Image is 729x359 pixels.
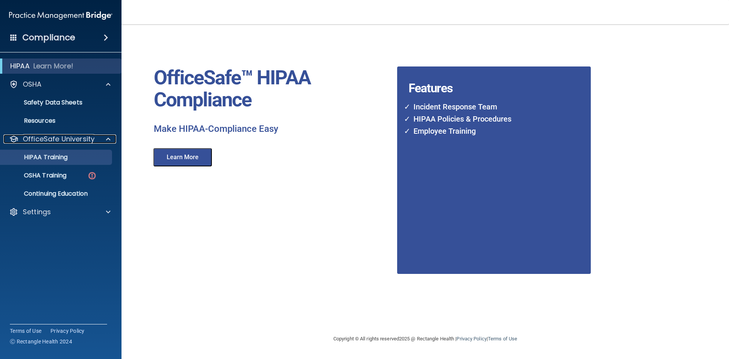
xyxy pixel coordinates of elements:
p: Resources [5,117,109,125]
a: Settings [9,207,110,217]
p: OSHA [23,80,42,89]
a: Terms of Use [10,327,41,335]
a: Learn More [148,155,219,160]
button: Learn More [153,148,212,166]
p: Continuing Education [5,190,109,198]
p: OSHA Training [5,172,66,179]
p: OfficeSafe University [23,134,95,144]
p: Safety Data Sheets [5,99,109,106]
p: Make HIPAA-Compliance Easy [154,123,391,135]
h4: Compliance [22,32,75,43]
p: OfficeSafe™ HIPAA Compliance [154,67,391,111]
li: Employee Training [409,125,561,137]
p: Settings [23,207,51,217]
img: danger-circle.6113f641.png [87,171,97,180]
a: Privacy Policy [50,327,85,335]
img: PMB logo [9,8,112,23]
span: Ⓒ Rectangle Health 2024 [10,338,72,345]
a: Terms of Use [488,336,517,342]
li: Incident Response Team [409,101,561,113]
div: Copyright © All rights reserved 2025 @ Rectangle Health | | [287,327,564,351]
p: Learn More! [33,62,74,71]
p: HIPAA [10,62,30,71]
a: Privacy Policy [456,336,486,342]
a: OfficeSafe University [9,134,110,144]
p: HIPAA Training [5,153,68,161]
li: HIPAA Policies & Procedures [409,113,561,125]
a: OSHA [9,80,110,89]
h4: Features [397,66,571,82]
